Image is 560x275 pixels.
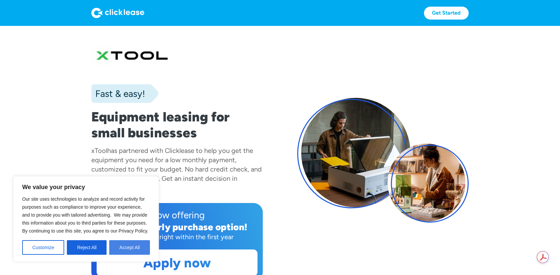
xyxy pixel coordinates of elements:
button: Reject All [67,240,107,255]
div: xTool [91,147,107,155]
div: has partnered with Clicklease to help you get the equipment you need for a low monthly payment, c... [91,147,262,192]
span: Our site uses technologies to analyze and record activity for purposes such as compliance to impr... [22,196,148,234]
button: Customize [22,240,64,255]
div: Fast & easy! [91,87,145,100]
button: Accept All [109,240,150,255]
div: Purchase outright within the first year [97,232,257,241]
div: early purchase option! [147,221,247,233]
p: We value your privacy [22,183,150,191]
h1: Equipment leasing for small businesses [91,109,263,141]
div: Now offering [97,208,257,222]
img: Logo [91,8,144,18]
a: Get Started [424,7,469,20]
div: We value your privacy [13,176,159,262]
